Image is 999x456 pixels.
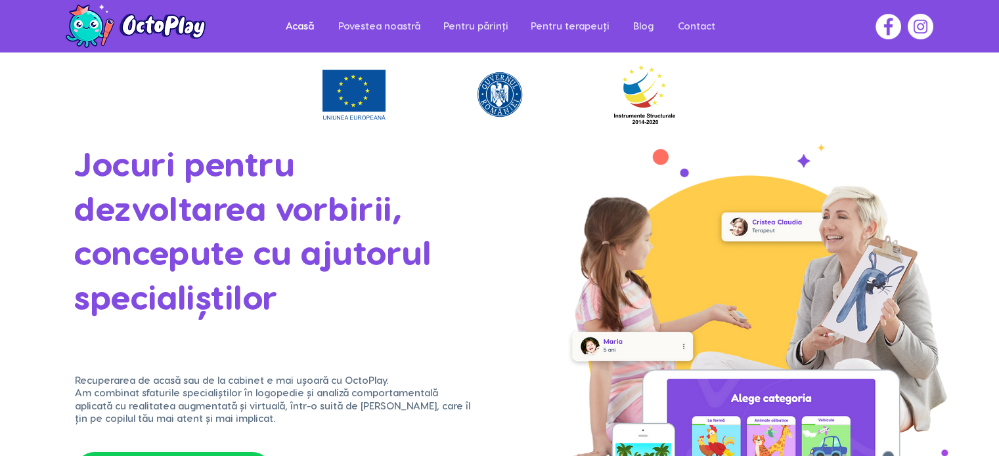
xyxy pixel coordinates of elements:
[621,12,666,41] a: Blog
[908,14,933,39] img: Instagram
[524,12,616,41] p: Pentru terapeuți
[627,12,660,41] p: Blog
[876,14,901,39] img: Facebook
[279,12,321,41] p: Acasă
[327,12,432,41] a: Povestea noastră
[75,375,474,426] p: Recuperarea de acasă sau de la cabinet e mai ușoară cu OctoPlay. Am combinat sfaturile specialișt...
[876,14,933,39] ul: Social Bar
[273,12,727,41] nav: Site
[666,12,727,41] a: Contact
[332,12,427,41] p: Povestea noastră
[520,12,621,41] a: Pentru terapeuți
[432,12,520,41] a: Pentru părinți
[74,149,431,316] span: Jocuri pentru dezvoltarea vorbirii, concepute cu ajutorul specialiștilor
[437,12,515,41] p: Pentru părinți
[273,12,327,41] a: Acasă
[671,12,722,41] p: Contact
